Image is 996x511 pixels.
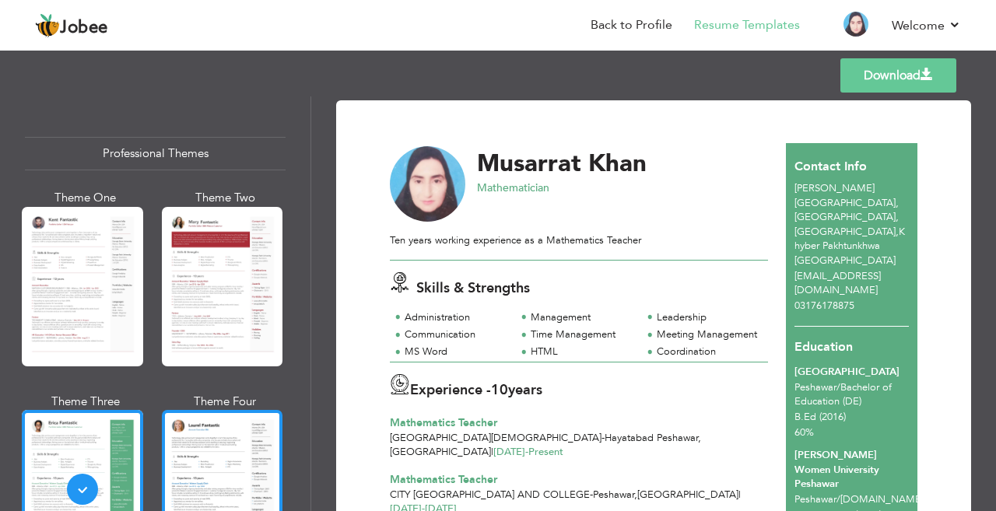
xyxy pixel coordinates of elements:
span: Khan [588,147,647,180]
img: No image [390,146,466,222]
span: , [634,488,637,502]
span: (2016) [819,410,846,424]
span: - [525,445,528,459]
div: Coordination [657,345,759,359]
span: City [GEOGRAPHIC_DATA] and College [390,488,590,502]
span: Peshawar [DOMAIN_NAME] [794,492,924,506]
span: [GEOGRAPHIC_DATA] [794,254,896,268]
img: jobee.io [35,13,60,38]
a: Download [840,58,956,93]
span: Hayatabad Peshawar [605,431,698,445]
span: Mathematics Teacher [390,415,497,430]
span: , [896,225,899,239]
span: Musarrat [477,147,581,180]
a: Back to Profile [591,16,672,34]
div: [GEOGRAPHIC_DATA] [794,365,909,380]
span: - [601,431,605,445]
div: Leadership [657,310,759,325]
span: - [590,488,593,502]
span: Present [493,445,563,459]
div: Professional Themes [25,137,286,170]
a: Resume Templates [694,16,800,34]
span: Education [794,338,853,355]
div: [PERSON_NAME] Women University Peshawar [794,448,909,492]
span: B.Ed [794,410,816,424]
span: Mathematics Teacher [390,472,497,487]
div: Theme Four [165,394,286,410]
span: Experience - [410,380,491,400]
span: / [836,492,840,506]
span: Mathematician [477,180,549,195]
a: Jobee [35,13,108,38]
span: , [698,431,701,445]
div: Theme One [25,190,146,206]
span: Skills & Strengths [416,278,530,298]
span: [GEOGRAPHIC_DATA][DEMOGRAPHIC_DATA] [390,431,601,445]
span: / [836,380,840,394]
span: | [491,445,493,459]
div: Theme Two [165,190,286,206]
div: Khyber Pakhtunkhwa [786,181,918,268]
div: HTML [531,345,633,359]
span: | [738,488,741,502]
div: Meeting Management [657,327,759,342]
span: Peshawar [593,488,634,502]
div: Communication [405,327,507,342]
div: Management [531,310,633,325]
span: [DATE] [493,445,528,459]
span: [GEOGRAPHIC_DATA] [390,445,491,459]
span: Contact Info [794,158,867,175]
img: Profile Img [843,12,868,37]
label: years [491,380,542,401]
span: 03176178875 [794,299,854,313]
div: Administration [405,310,507,325]
span: [EMAIL_ADDRESS][DOMAIN_NAME] [794,269,881,298]
span: Jobee [60,19,108,37]
div: Ten years working experience as a Mathematics Teacher [390,233,768,248]
span: 10 [491,380,508,400]
div: Time Management [531,327,633,342]
span: [PERSON_NAME][GEOGRAPHIC_DATA], [GEOGRAPHIC_DATA], [GEOGRAPHIC_DATA] [794,181,899,239]
div: MS Word [405,345,507,359]
div: Theme Three [25,394,146,410]
span: 60% [794,425,814,439]
span: [GEOGRAPHIC_DATA] [637,488,738,502]
span: Peshawar Bachelor of Education (DE) [794,380,892,409]
a: Welcome [892,16,961,35]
